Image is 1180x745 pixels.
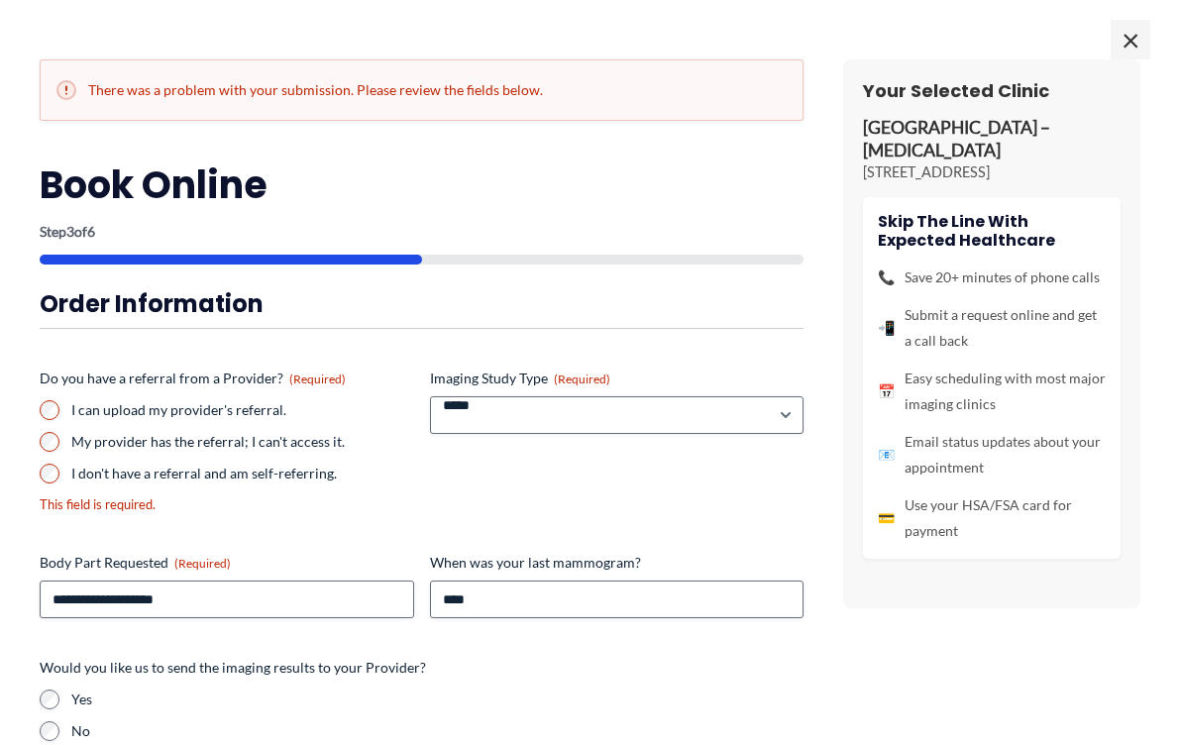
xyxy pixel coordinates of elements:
[878,315,895,341] span: 📲
[878,378,895,404] span: 📅
[40,288,804,319] h3: Order Information
[40,553,414,573] label: Body Part Requested
[878,442,895,468] span: 📧
[40,495,414,514] div: This field is required.
[863,162,1121,182] p: [STREET_ADDRESS]
[71,400,414,420] label: I can upload my provider's referral.
[554,372,610,386] span: (Required)
[40,369,346,388] legend: Do you have a referral from a Provider?
[71,690,804,709] label: Yes
[40,160,804,209] h2: Book Online
[878,505,895,531] span: 💳
[66,223,74,240] span: 3
[863,79,1121,102] h3: Your Selected Clinic
[430,369,805,388] label: Imaging Study Type
[878,429,1106,480] li: Email status updates about your appointment
[289,372,346,386] span: (Required)
[1111,20,1150,59] span: ×
[430,553,805,573] label: When was your last mammogram?
[71,464,414,483] label: I don't have a referral and am self-referring.
[878,492,1106,544] li: Use your HSA/FSA card for payment
[878,302,1106,354] li: Submit a request online and get a call back
[71,432,414,452] label: My provider has the referral; I can't access it.
[863,117,1121,162] p: [GEOGRAPHIC_DATA] – [MEDICAL_DATA]
[40,225,804,239] p: Step of
[878,265,1106,290] li: Save 20+ minutes of phone calls
[71,721,804,741] label: No
[56,80,787,100] h2: There was a problem with your submission. Please review the fields below.
[878,212,1106,250] h4: Skip the line with Expected Healthcare
[40,658,426,678] legend: Would you like us to send the imaging results to your Provider?
[878,366,1106,417] li: Easy scheduling with most major imaging clinics
[87,223,95,240] span: 6
[174,556,231,571] span: (Required)
[878,265,895,290] span: 📞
